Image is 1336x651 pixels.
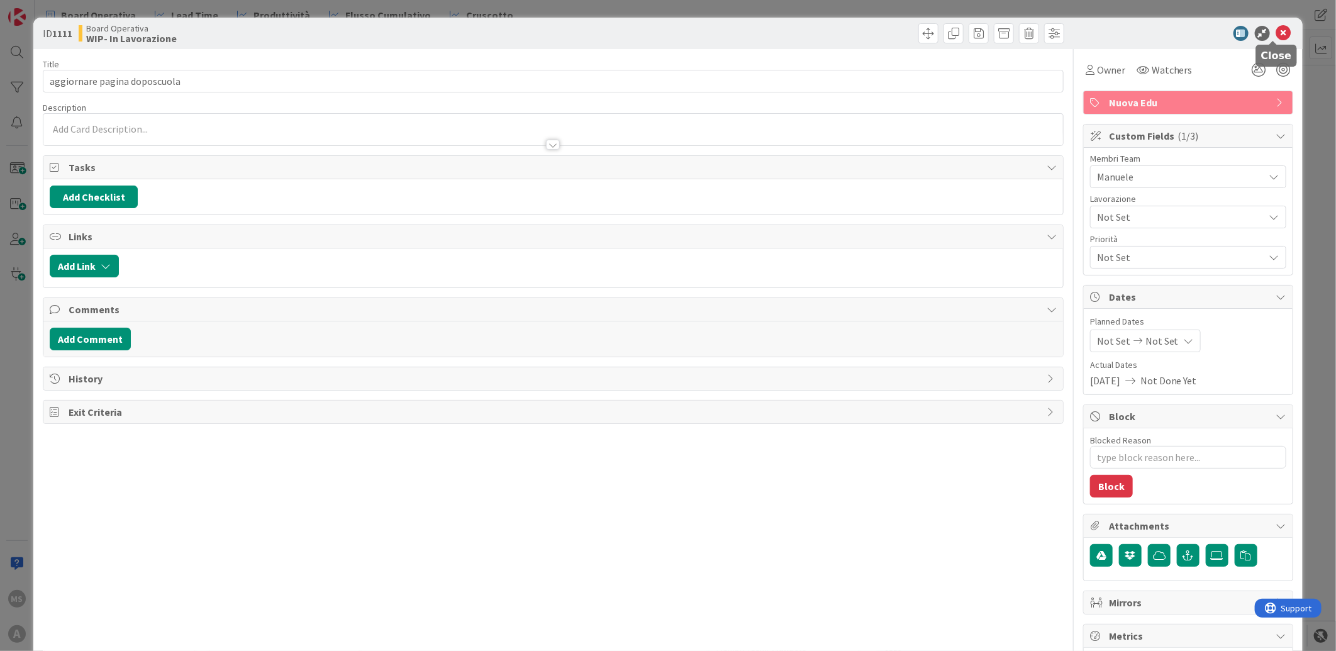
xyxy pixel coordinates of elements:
div: Lavorazione [1090,194,1286,203]
span: Custom Fields [1109,128,1270,143]
span: Exit Criteria [69,404,1040,420]
span: Owner [1097,62,1125,77]
span: Description [43,102,86,113]
input: type card name here... [43,70,1064,92]
span: Mirrors [1109,595,1270,610]
button: Add Checklist [50,186,138,208]
h5: Close [1261,50,1292,62]
span: Not Set [1097,333,1130,348]
span: ID [43,26,72,41]
b: WIP- In Lavorazione [86,33,177,43]
div: Priorità [1090,235,1286,243]
div: Membri Team [1090,154,1286,163]
span: Watchers [1152,62,1193,77]
span: Planned Dates [1090,315,1286,328]
button: Block [1090,475,1133,498]
span: Metrics [1109,628,1270,643]
span: Not Set [1145,333,1179,348]
span: Support [26,2,57,17]
button: Add Comment [50,328,131,350]
span: Tasks [69,160,1040,175]
span: Board Operativa [86,23,177,33]
span: Not Done Yet [1140,373,1197,388]
span: Manuele [1097,169,1264,184]
span: ( 1/3 ) [1178,130,1199,142]
label: Title [43,58,59,70]
span: Dates [1109,289,1270,304]
button: Add Link [50,255,119,277]
span: Comments [69,302,1040,317]
span: Not Set [1097,250,1264,265]
b: 1111 [52,27,72,40]
label: Blocked Reason [1090,435,1151,446]
span: Nuova Edu [1109,95,1270,110]
span: Links [69,229,1040,244]
span: Not Set [1097,208,1258,226]
span: Actual Dates [1090,359,1286,372]
span: [DATE] [1090,373,1120,388]
span: History [69,371,1040,386]
span: Block [1109,409,1270,424]
span: Attachments [1109,518,1270,533]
